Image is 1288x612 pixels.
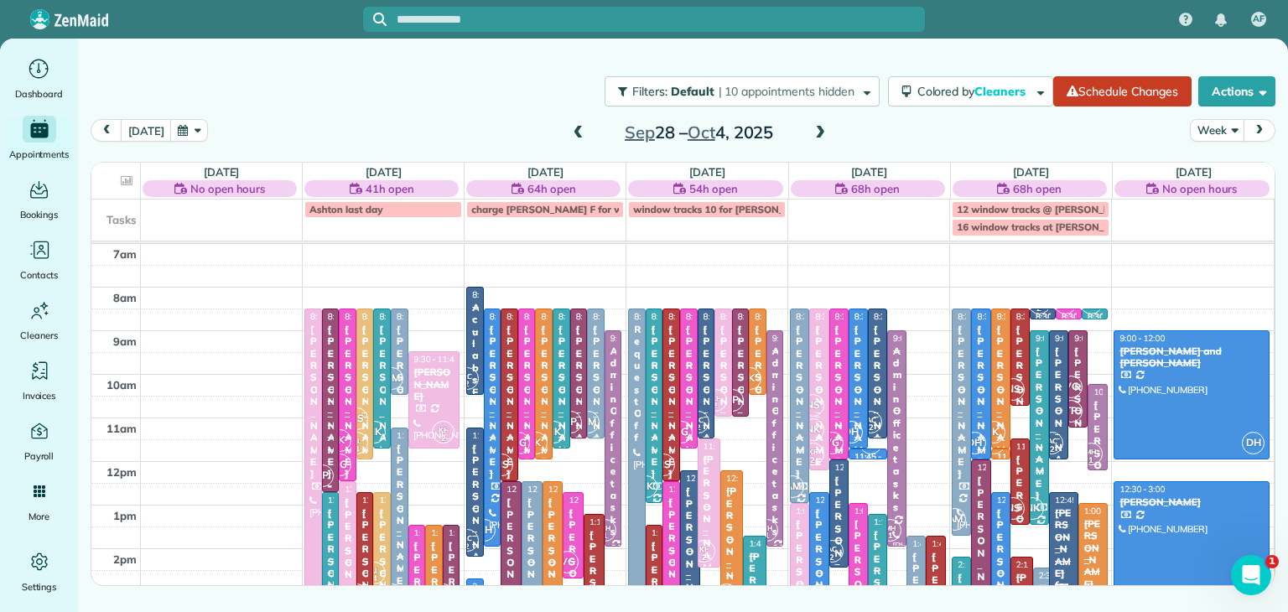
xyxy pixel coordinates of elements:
[704,311,749,322] span: 8:30 - 11:30
[462,533,472,542] span: AC
[379,311,424,322] span: 8:30 - 11:45
[932,538,972,549] span: 1:45 - 4:30
[121,119,171,142] button: [DATE]
[755,311,800,322] span: 8:30 - 10:30
[113,335,137,348] span: 9am
[815,311,860,322] span: 8:30 - 12:15
[874,516,914,527] span: 1:15 - 4:45
[976,324,985,480] div: [PERSON_NAME]
[635,475,657,498] span: NK
[1029,301,1050,317] small: 2
[7,55,71,102] a: Dashboard
[29,508,49,525] span: More
[396,324,403,480] div: [PERSON_NAME]
[490,311,530,322] span: 8:30 - 2:00
[957,324,966,480] div: [PERSON_NAME]
[20,206,59,223] span: Bookings
[370,566,379,575] span: AL
[381,583,403,606] span: AM
[527,180,576,197] span: 64h open
[835,311,880,322] span: 8:30 - 12:00
[957,220,1136,233] span: 16 window tracks at [PERSON_NAME]
[738,311,783,322] span: 8:30 - 11:00
[997,495,1042,506] span: 12:45 - 5:00
[834,324,844,480] div: [PERSON_NAME]
[1162,180,1238,197] span: No open hours
[1253,13,1265,26] span: AF
[737,324,745,480] div: [PERSON_NAME]
[1013,180,1062,197] span: 68h open
[754,324,761,480] div: [PERSON_NAME]
[569,495,614,506] span: 12:45 - 2:45
[364,571,385,587] small: 4
[802,418,824,441] span: NK
[473,519,496,542] span: DH
[912,538,953,549] span: 1:45 - 4:45
[106,422,137,435] span: 11am
[23,387,56,404] span: Invoices
[1083,518,1103,590] div: [PERSON_NAME]
[491,454,513,476] span: NS
[689,165,725,179] a: [DATE]
[462,371,472,381] span: AC
[524,311,569,322] span: 8:30 - 12:00
[362,311,408,322] span: 8:30 - 12:00
[892,345,901,514] div: Admin Office tasks
[396,443,403,599] div: [PERSON_NAME]
[20,327,58,344] span: Cleaners
[527,484,573,495] span: 12:30 - 4:00
[686,311,731,322] span: 8:30 - 11:45
[15,86,63,102] span: Dashboard
[559,411,582,433] span: TP
[1053,76,1192,106] a: Schedule Changes
[433,431,454,447] small: 2
[363,421,386,443] span: NK
[1041,442,1062,458] small: 2
[822,550,843,566] small: 2
[366,180,414,197] span: 41h open
[851,180,900,197] span: 68h open
[651,324,658,480] div: [PERSON_NAME]
[1016,441,1062,452] span: 11:30 - 1:30
[893,333,933,344] span: 9:00 - 2:00
[721,389,744,412] span: TP
[414,527,454,538] span: 1:30 - 5:30
[471,302,479,531] div: Aculabs Ft [US_STATE]
[22,578,57,595] span: Settings
[1176,165,1212,179] a: [DATE]
[1047,436,1057,445] span: AC
[840,421,863,443] span: DH
[397,430,442,441] span: 11:15 - 3:30
[1093,386,1144,397] span: 10:15 - 12:15
[596,76,879,106] a: Filters: Default | 10 appointments hidden
[595,123,804,142] h2: 28 – 4, 2025
[329,454,351,476] span: VG
[457,539,478,555] small: 2
[977,462,1022,473] span: 12:00 - 5:00
[711,393,720,402] span: KF
[1119,333,1165,344] span: 9:00 - 12:00
[344,324,351,480] div: [PERSON_NAME]
[309,324,317,480] div: [PERSON_NAME]
[1002,497,1025,520] span: NS
[668,484,714,495] span: 12:30 - 3:45
[693,415,704,424] span: AC
[1035,345,1044,502] div: [PERSON_NAME]
[633,203,816,215] span: window tracks 10 for [PERSON_NAME]
[310,311,351,322] span: 8:30 - 4:30
[670,421,693,443] span: VG
[362,495,408,506] span: 12:45 - 3:30
[795,324,804,480] div: [PERSON_NAME]
[917,84,1031,99] span: Colored by
[1085,447,1097,456] span: MH
[600,523,611,532] span: MH
[506,311,552,322] span: 8:30 - 12:30
[592,324,600,480] div: [PERSON_NAME]
[827,544,837,553] span: AC
[808,447,818,456] span: KF
[726,473,771,484] span: 12:15 - 3:30
[854,506,895,516] span: 1:00 - 4:30
[815,495,860,506] span: 12:45 - 4:45
[204,165,240,179] a: [DATE]
[632,84,667,99] span: Filters:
